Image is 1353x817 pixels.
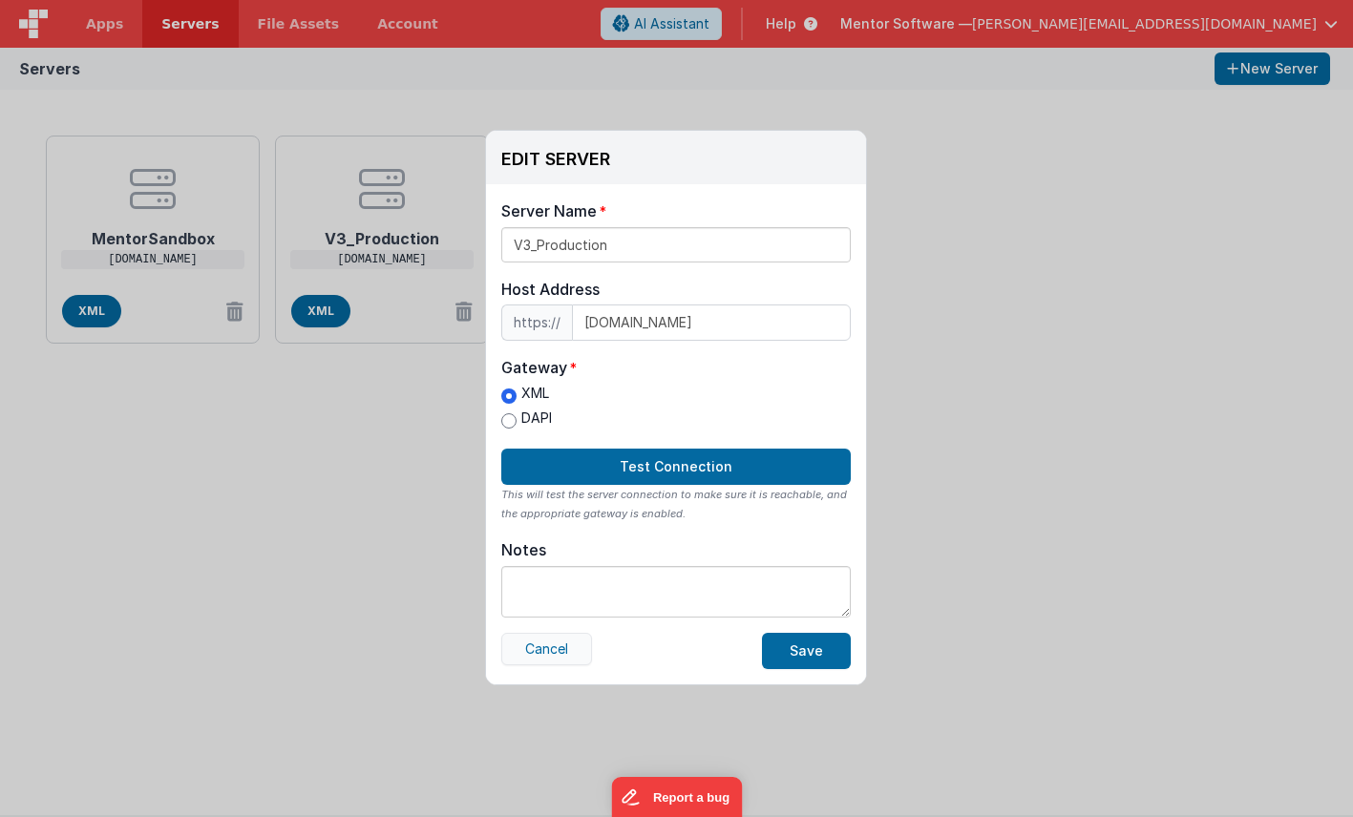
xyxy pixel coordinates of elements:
[501,384,552,404] label: XML
[501,413,517,429] input: DAPI
[501,633,592,665] button: Cancel
[501,227,851,262] input: My Server
[501,304,572,341] span: https://
[501,485,851,523] div: This will test the server connection to make sure it is reachable, and the appropriate gateway is...
[501,449,851,485] button: Test Connection
[572,304,851,341] input: IP or domain name
[501,356,567,379] div: Gateway
[501,388,517,404] input: XML
[501,278,851,301] div: Host Address
[762,633,851,669] button: Save
[501,199,597,222] div: Server Name
[501,408,552,429] label: DAPI
[611,777,742,817] iframe: Marker.io feedback button
[501,540,546,559] div: Notes
[501,150,610,169] h3: EDIT SERVER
